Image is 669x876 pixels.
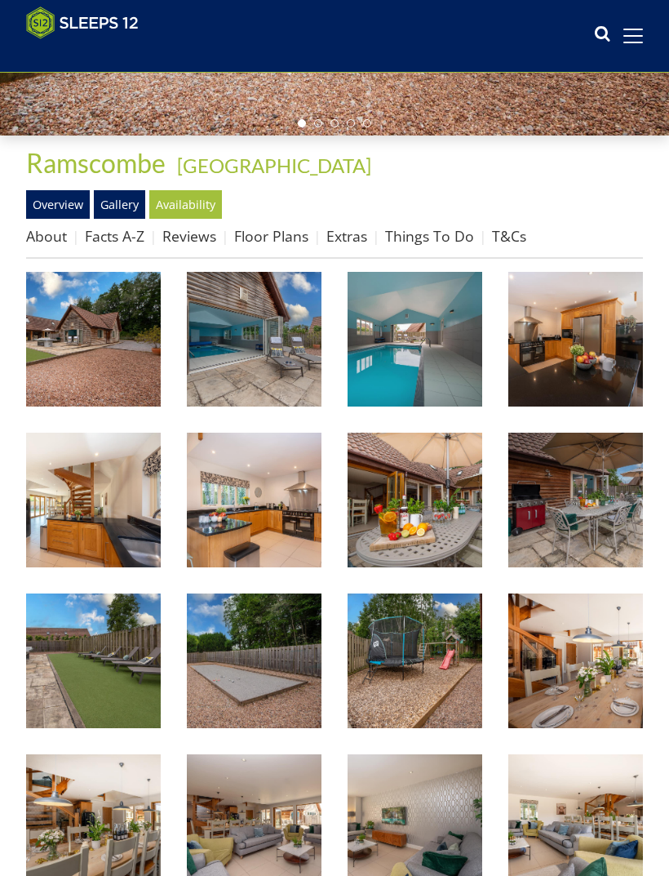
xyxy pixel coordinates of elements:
[26,147,171,179] a: Ramscombe
[234,226,308,246] a: Floor Plans
[187,272,321,407] img: Ramscombe: Bi-fold doors bring the sunshine into the pool room
[94,190,145,218] a: Gallery
[26,7,139,39] img: Sleeps 12
[508,272,643,407] img: Ramscombe - There's plenty of storage and fridge space in the kitchen
[177,153,371,177] a: [GEOGRAPHIC_DATA]
[326,226,367,246] a: Extras
[149,190,222,218] a: Availability
[162,226,216,246] a: Reviews
[348,594,482,728] img: Ramscombe - There's a play area for younger children
[508,433,643,567] img: Ramscombe - Enjoy leisurely barbecues outside in the sunshine
[348,272,482,407] img: Ramscombe - Luxury timber clad lodge with private indoor swimming pool
[385,226,474,246] a: Things To Do
[187,594,321,728] img: Ramscombe - Play boules year round on the all weather court
[26,272,161,407] img: Ramscombe - Somerset holiday lodge sleeping 14 in 6 ensuite bedrooms
[85,226,144,246] a: Facts A-Z
[26,594,161,728] img: Ramscombe - Outdoor table tennis for kids of all ages - and room for spectators!
[18,49,189,63] iframe: Customer reviews powered by Trustpilot
[508,594,643,728] img: Ramscombe: Light pours into the open plan living space through floor to ceiling windows
[187,433,321,567] img: Ramscombe: The kitchen is well equipped for your large group stay
[26,147,166,179] span: Ramscombe
[171,153,371,177] span: -
[492,226,526,246] a: T&Cs
[26,226,67,246] a: About
[26,433,161,567] img: Ramscombe - The kitchen is to one end of the open plan living space
[26,190,90,218] a: Overview
[348,433,482,567] img: Ramscombe - For happy gatherings with friends and family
